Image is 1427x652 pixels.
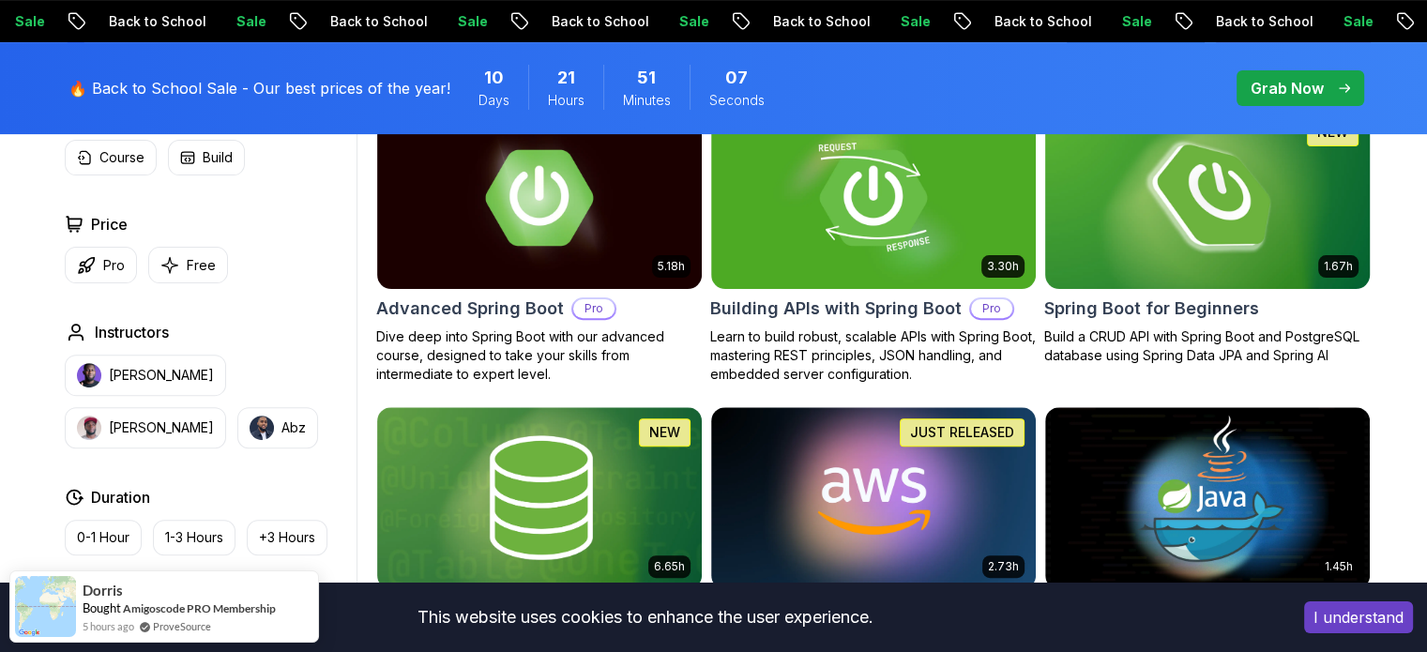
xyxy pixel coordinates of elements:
[709,91,765,110] span: Seconds
[376,296,564,322] h2: Advanced Spring Boot
[711,107,1036,289] img: Building APIs with Spring Boot card
[573,299,615,318] p: Pro
[281,418,306,437] p: Abz
[65,520,142,555] button: 0-1 Hour
[77,528,129,547] p: 0-1 Hour
[65,140,157,175] button: Course
[548,91,584,110] span: Hours
[65,247,137,283] button: Pro
[377,107,702,289] img: Advanced Spring Boot card
[987,259,1019,274] p: 3.30h
[168,12,228,31] p: Sale
[237,407,318,448] button: instructor imgAbz
[710,296,962,322] h2: Building APIs with Spring Boot
[971,299,1012,318] p: Pro
[376,327,703,384] p: Dive deep into Spring Boot with our advanced course, designed to take your skills from intermedia...
[83,600,121,615] span: Bought
[83,583,123,599] span: Dorris
[247,520,327,555] button: +3 Hours
[123,601,276,615] a: Amigoscode PRO Membership
[1045,407,1370,589] img: Docker for Java Developers card
[1044,296,1259,322] h2: Spring Boot for Beginners
[40,12,168,31] p: Back to School
[68,77,450,99] p: 🔥 Back to School Sale - Our best prices of the year!
[478,91,509,110] span: Days
[832,12,892,31] p: Sale
[165,528,223,547] p: 1-3 Hours
[910,423,1014,442] p: JUST RELEASED
[65,407,226,448] button: instructor img[PERSON_NAME]
[637,65,656,91] span: 51 Minutes
[725,65,748,91] span: 7 Seconds
[611,12,671,31] p: Sale
[109,418,214,437] p: [PERSON_NAME]
[1325,559,1353,574] p: 1.45h
[1044,106,1371,365] a: Spring Boot for Beginners card1.67hNEWSpring Boot for BeginnersBuild a CRUD API with Spring Boot ...
[250,416,274,440] img: instructor img
[484,65,504,91] span: 10 Days
[926,12,1054,31] p: Back to School
[623,91,671,110] span: Minutes
[1275,12,1335,31] p: Sale
[103,256,125,275] p: Pro
[711,407,1036,589] img: AWS for Developers card
[1304,601,1413,633] button: Accept cookies
[705,12,832,31] p: Back to School
[649,423,680,442] p: NEW
[77,416,101,440] img: instructor img
[83,618,134,634] span: 5 hours ago
[95,321,169,343] h2: Instructors
[1251,77,1324,99] p: Grab Now
[377,407,702,589] img: Spring Data JPA card
[91,213,128,235] h2: Price
[14,597,1276,638] div: This website uses cookies to enhance the user experience.
[710,106,1037,384] a: Building APIs with Spring Boot card3.30hBuilding APIs with Spring BootProLearn to build robust, s...
[389,12,449,31] p: Sale
[153,520,235,555] button: 1-3 Hours
[710,327,1037,384] p: Learn to build robust, scalable APIs with Spring Boot, mastering REST principles, JSON handling, ...
[109,366,214,385] p: [PERSON_NAME]
[658,259,685,274] p: 5.18h
[988,559,1019,574] p: 2.73h
[77,363,101,387] img: instructor img
[91,486,150,508] h2: Duration
[1044,327,1371,365] p: Build a CRUD API with Spring Boot and PostgreSQL database using Spring Data JPA and Spring AI
[1054,12,1114,31] p: Sale
[557,65,575,91] span: 21 Hours
[1147,12,1275,31] p: Back to School
[654,559,685,574] p: 6.65h
[168,140,245,175] button: Build
[65,355,226,396] button: instructor img[PERSON_NAME]
[99,148,144,167] p: Course
[15,576,76,637] img: provesource social proof notification image
[148,247,228,283] button: Free
[1324,259,1353,274] p: 1.67h
[153,618,211,634] a: ProveSource
[1037,102,1377,293] img: Spring Boot for Beginners card
[262,12,389,31] p: Back to School
[376,106,703,384] a: Advanced Spring Boot card5.18hAdvanced Spring BootProDive deep into Spring Boot with our advanced...
[259,528,315,547] p: +3 Hours
[483,12,611,31] p: Back to School
[187,256,216,275] p: Free
[203,148,233,167] p: Build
